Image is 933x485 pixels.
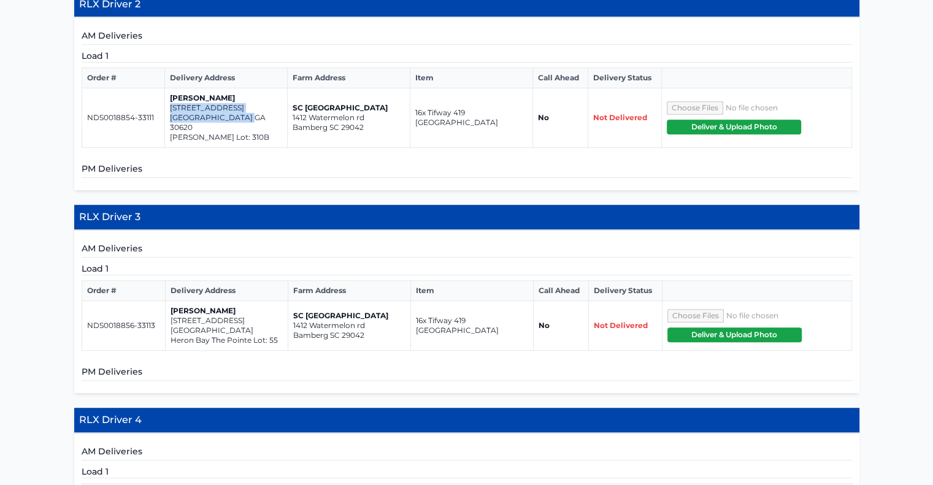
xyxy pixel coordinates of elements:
[170,103,282,113] p: [STREET_ADDRESS]
[593,113,647,122] span: Not Delivered
[293,330,405,340] p: Bamberg SC 29042
[82,465,852,478] h5: Load 1
[170,93,282,103] p: [PERSON_NAME]
[82,242,852,258] h5: AM Deliveries
[594,321,648,330] span: Not Delivered
[667,120,802,134] button: Deliver & Upload Photo
[539,321,550,330] strong: No
[293,311,405,321] p: SC [GEOGRAPHIC_DATA]
[74,205,859,230] h4: RLX Driver 3
[164,68,287,88] th: Delivery Address
[288,281,411,301] th: Farm Address
[170,113,282,132] p: [GEOGRAPHIC_DATA] GA 30620
[411,301,534,351] td: 16x Tifway 419 [GEOGRAPHIC_DATA]
[166,281,288,301] th: Delivery Address
[532,68,588,88] th: Call Ahead
[170,132,282,142] p: [PERSON_NAME] Lot: 310B
[82,162,852,178] h5: PM Deliveries
[287,68,410,88] th: Farm Address
[82,262,852,275] h5: Load 1
[87,113,159,123] p: NDS0018854-33111
[171,306,283,316] p: [PERSON_NAME]
[82,365,852,381] h5: PM Deliveries
[410,68,532,88] th: Item
[667,327,802,342] button: Deliver & Upload Photo
[171,326,283,335] p: [GEOGRAPHIC_DATA]
[82,445,852,460] h5: AM Deliveries
[293,113,405,123] p: 1412 Watermelon rd
[588,68,661,88] th: Delivery Status
[74,408,859,433] h4: RLX Driver 4
[293,123,405,132] p: Bamberg SC 29042
[293,103,405,113] p: SC [GEOGRAPHIC_DATA]
[82,281,166,301] th: Order #
[589,281,662,301] th: Delivery Status
[171,316,283,326] p: [STREET_ADDRESS]
[82,29,852,45] h5: AM Deliveries
[82,68,164,88] th: Order #
[293,321,405,330] p: 1412 Watermelon rd
[534,281,589,301] th: Call Ahead
[87,321,161,330] p: NDS0018856-33113
[411,281,534,301] th: Item
[410,88,532,148] td: 16x Tifway 419 [GEOGRAPHIC_DATA]
[171,335,283,345] p: Heron Bay The Pointe Lot: 55
[538,113,549,122] strong: No
[82,50,852,63] h5: Load 1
